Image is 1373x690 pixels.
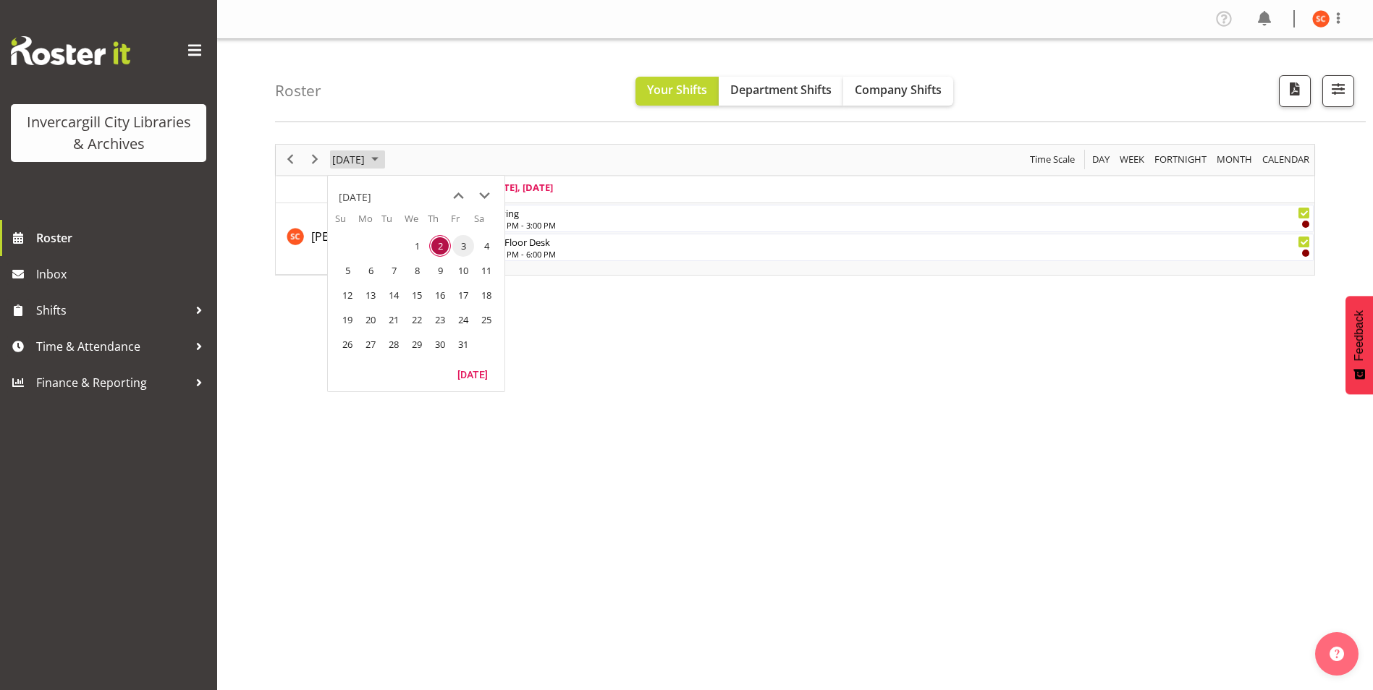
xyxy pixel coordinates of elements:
[429,333,451,355] span: Thursday, October 30, 2025
[489,205,1310,220] div: Roving
[452,235,474,257] span: Friday, October 3, 2025
[647,82,707,98] span: Your Shifts
[1261,150,1311,169] span: calendar
[452,284,474,306] span: Friday, October 17, 2025
[331,150,366,169] span: [DATE]
[1118,150,1146,169] span: Week
[360,284,381,306] span: Monday, October 13, 2025
[855,82,942,98] span: Company Shifts
[1345,296,1373,394] button: Feedback - Show survey
[476,235,497,257] span: Saturday, October 4, 2025
[489,219,1310,231] div: 1:00 PM - 3:00 PM
[281,150,300,169] button: Previous
[429,309,451,331] span: Thursday, October 23, 2025
[337,284,358,306] span: Sunday, October 12, 2025
[360,333,381,355] span: Monday, October 27, 2025
[360,260,381,281] span: Monday, October 6, 2025
[327,145,387,175] div: October 2, 2025
[330,150,385,169] button: October 2025
[311,228,401,245] a: [PERSON_NAME]
[1090,150,1112,169] button: Timeline Day
[36,299,188,321] span: Shifts
[275,82,321,99] h4: Roster
[489,248,1310,260] div: 5:00 PM - 6:00 PM
[36,227,210,249] span: Roster
[337,260,358,281] span: Sunday, October 5, 2025
[1215,150,1254,169] span: Month
[452,260,474,281] span: Friday, October 10, 2025
[1028,150,1078,169] button: Time Scale
[484,234,1314,261] div: Serena Casey"s event - 1st Floor Desk Begin From Thursday, October 2, 2025 at 5:00:00 PM GMT+13:0...
[429,284,451,306] span: Thursday, October 16, 2025
[471,183,497,209] button: next month
[1322,75,1354,107] button: Filter Shifts
[339,183,371,212] div: title
[719,77,843,106] button: Department Shifts
[428,234,451,258] td: Thursday, October 2, 2025
[1214,150,1255,169] button: Timeline Month
[278,145,303,175] div: previous period
[1028,150,1076,169] span: Time Scale
[1353,310,1366,361] span: Feedback
[406,284,428,306] span: Wednesday, October 15, 2025
[337,333,358,355] span: Sunday, October 26, 2025
[405,212,428,234] th: We
[406,333,428,355] span: Wednesday, October 29, 2025
[276,203,483,275] td: Serena Casey resource
[487,181,553,194] span: [DATE], [DATE]
[448,364,497,384] button: Today
[452,309,474,331] span: Friday, October 24, 2025
[36,372,188,393] span: Finance & Reporting
[489,234,1310,249] div: 1st Floor Desk
[476,309,497,331] span: Saturday, October 25, 2025
[1260,150,1312,169] button: Month
[476,284,497,306] span: Saturday, October 18, 2025
[383,333,405,355] span: Tuesday, October 28, 2025
[474,212,497,234] th: Sa
[1152,150,1209,169] button: Fortnight
[335,212,358,234] th: Su
[1312,10,1330,27] img: serena-casey11690.jpg
[1330,647,1344,661] img: help-xxl-2.png
[452,333,474,355] span: Friday, October 31, 2025
[1279,75,1311,107] button: Download a PDF of the roster for the current day
[305,150,325,169] button: Next
[1118,150,1147,169] button: Timeline Week
[843,77,953,106] button: Company Shifts
[484,205,1314,232] div: Serena Casey"s event - Roving Begin From Thursday, October 2, 2025 at 1:00:00 PM GMT+13:00 Ends A...
[429,235,451,257] span: Thursday, October 2, 2025
[383,260,405,281] span: Tuesday, October 7, 2025
[383,284,405,306] span: Tuesday, October 14, 2025
[11,36,130,65] img: Rosterit website logo
[36,336,188,357] span: Time & Attendance
[1091,150,1111,169] span: Day
[445,183,471,209] button: previous month
[381,212,405,234] th: Tu
[383,309,405,331] span: Tuesday, October 21, 2025
[1153,150,1208,169] span: Fortnight
[429,260,451,281] span: Thursday, October 9, 2025
[635,77,719,106] button: Your Shifts
[451,212,474,234] th: Fr
[337,309,358,331] span: Sunday, October 19, 2025
[406,235,428,257] span: Wednesday, October 1, 2025
[428,212,451,234] th: Th
[483,203,1314,275] table: Timeline Day of October 2, 2025
[25,111,192,155] div: Invercargill City Libraries & Archives
[303,145,327,175] div: next period
[476,260,497,281] span: Saturday, October 11, 2025
[275,144,1315,276] div: Timeline Day of October 2, 2025
[311,229,401,244] span: [PERSON_NAME]
[36,263,210,285] span: Inbox
[360,309,381,331] span: Monday, October 20, 2025
[730,82,832,98] span: Department Shifts
[406,260,428,281] span: Wednesday, October 8, 2025
[406,309,428,331] span: Wednesday, October 22, 2025
[358,212,381,234] th: Mo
